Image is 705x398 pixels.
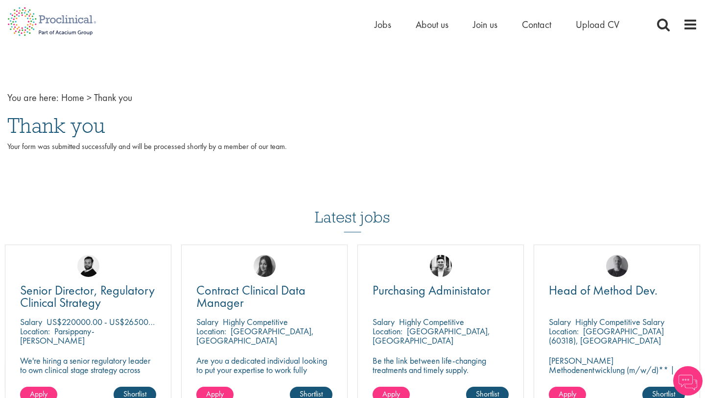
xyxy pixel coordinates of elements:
img: Chatbot [673,366,703,396]
span: Thank you [7,112,105,139]
a: breadcrumb link [61,91,84,104]
a: Contract Clinical Data Manager [196,284,332,309]
a: Contact [522,18,551,31]
span: Thank you [94,91,132,104]
p: Highly Competitive Salary [575,316,664,327]
img: Edward Little [430,255,452,277]
p: Are you a dedicated individual looking to put your expertise to work fully flexibly in a remote p... [196,356,332,384]
span: Salary [20,316,42,327]
p: Highly Competitive [223,316,288,327]
p: Highly Competitive [399,316,464,327]
p: Parsippany-[PERSON_NAME][GEOGRAPHIC_DATA], [GEOGRAPHIC_DATA] [20,325,103,365]
p: US$220000.00 - US$265000 per annum + Highly Competitive Salary [47,316,288,327]
span: Location: [549,325,579,337]
p: [GEOGRAPHIC_DATA] (60318), [GEOGRAPHIC_DATA] [549,325,664,346]
a: Join us [473,18,497,31]
a: About us [416,18,448,31]
a: Purchasing Administator [373,284,509,297]
span: Location: [196,325,226,337]
p: [GEOGRAPHIC_DATA], [GEOGRAPHIC_DATA] [196,325,314,346]
h3: Latest jobs [315,184,390,232]
p: Be the link between life-changing treatments and timely supply. [373,356,509,374]
a: Senior Director, Regulatory Clinical Strategy [20,284,156,309]
span: You are here: [7,91,59,104]
span: Head of Method Dev. [549,282,658,298]
span: Senior Director, Regulatory Clinical Strategy [20,282,155,311]
p: [GEOGRAPHIC_DATA], [GEOGRAPHIC_DATA] [373,325,490,346]
span: Salary [549,316,571,327]
span: Salary [196,316,218,327]
p: Your form was submitted successfully and will be processed shortly by a member of our team. [7,141,698,164]
p: We're hiring a senior regulatory leader to own clinical stage strategy across multiple programs. [20,356,156,384]
span: Location: [20,325,50,337]
span: Salary [373,316,395,327]
a: Jobs [375,18,391,31]
span: Location: [373,325,402,337]
span: > [87,91,92,104]
a: Upload CV [576,18,619,31]
img: Heidi Hennigan [254,255,276,277]
img: Felix Zimmer [606,255,628,277]
a: Head of Method Dev. [549,284,685,297]
img: Nick Walker [77,255,99,277]
span: Purchasing Administator [373,282,491,298]
span: Contract Clinical Data Manager [196,282,305,311]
